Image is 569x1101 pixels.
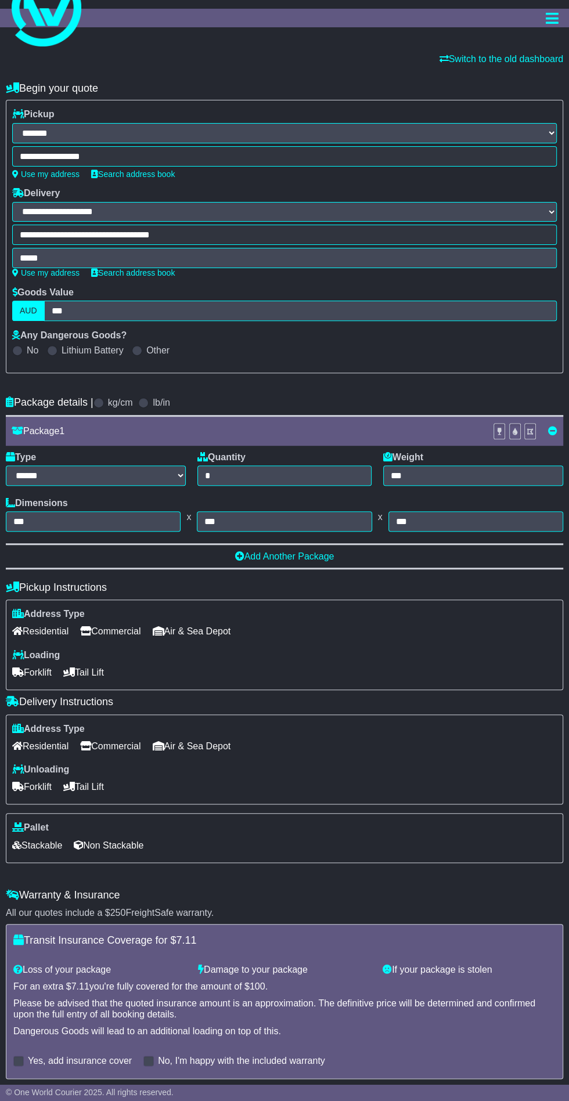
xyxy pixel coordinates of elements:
[80,622,141,640] span: Commercial
[440,54,563,64] a: Switch to the old dashboard
[6,696,563,708] h4: Delivery Instructions
[74,836,143,854] span: Non Stackable
[548,426,557,436] a: Remove this item
[541,9,563,27] button: Toggle navigation
[13,1026,556,1037] div: Dangerous Goods will lead to an additional loading on top of this.
[62,345,124,356] label: Lithium Battery
[8,964,192,975] div: Loss of your package
[12,778,52,796] span: Forklift
[235,551,334,561] a: Add Another Package
[250,981,265,991] span: 100
[153,397,170,408] label: lb/in
[12,301,45,321] label: AUD
[13,998,556,1020] div: Please be advised that the quoted insurance amount is an approximation. The definitive price will...
[6,497,68,508] label: Dimensions
[146,345,170,356] label: Other
[6,1088,174,1097] span: © One World Courier 2025. All rights reserved.
[12,649,60,660] label: Loading
[12,268,80,277] a: Use my address
[6,907,563,918] div: All our quotes include a $ FreightSafe warranty.
[12,764,69,775] label: Unloading
[6,452,36,463] label: Type
[12,737,69,755] span: Residential
[12,822,49,833] label: Pallet
[153,622,231,640] span: Air & Sea Depot
[6,889,563,901] h4: Warranty & Insurance
[372,511,388,522] span: x
[12,169,80,179] a: Use my address
[153,737,231,755] span: Air & Sea Depot
[181,511,197,522] span: x
[71,981,89,991] span: 7.11
[6,82,563,95] h4: Begin your quote
[27,345,38,356] label: No
[59,426,64,436] span: 1
[158,1055,325,1066] label: No, I'm happy with the included warranty
[63,663,104,681] span: Tail Lift
[192,964,377,975] div: Damage to your package
[12,663,52,681] span: Forklift
[12,330,127,341] label: Any Dangerous Goods?
[197,452,246,463] label: Quantity
[108,397,133,408] label: kg/cm
[110,908,126,918] span: 250
[12,187,60,198] label: Delivery
[12,836,62,854] span: Stackable
[6,396,93,409] h4: Package details |
[6,582,563,594] h4: Pickup Instructions
[383,452,423,463] label: Weight
[91,268,175,277] a: Search address book
[12,723,85,734] label: Address Type
[28,1055,132,1066] label: Yes, add insurance cover
[13,981,556,992] div: For an extra $ you're fully covered for the amount of $ .
[6,425,487,436] div: Package
[12,608,85,619] label: Address Type
[12,109,54,120] label: Pickup
[63,778,104,796] span: Tail Lift
[176,934,196,946] span: 7.11
[13,934,556,947] h4: Transit Insurance Coverage for $
[80,737,141,755] span: Commercial
[91,169,175,179] a: Search address book
[377,964,561,975] div: If your package is stolen
[12,287,74,298] label: Goods Value
[12,622,69,640] span: Residential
